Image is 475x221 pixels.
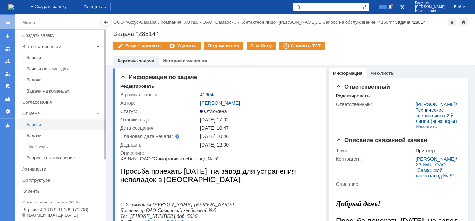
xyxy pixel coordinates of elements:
div: Описание: [336,181,460,187]
a: Заявки на командах [24,63,104,74]
a: Заявки в моей ответственности [2,56,13,67]
a: Оргструктура [19,175,104,186]
div: Задачи на командах [26,88,102,94]
span: Калугин [415,1,446,5]
span: Информация по задаче [120,74,197,80]
a: Активности [19,164,104,174]
div: Заявки на командах [26,66,102,71]
a: Контактное лицо "[PERSON_NAME]… [240,19,320,25]
span: hz [54,63,58,69]
a: Карточка задачи [118,58,154,63]
a: Компания "ХЗ №5 - ОАО "Самарск… [161,19,238,25]
span: . 5036 [64,57,77,63]
span: № [88,52,93,57]
div: Отложить до: [120,117,199,123]
div: Автор: [120,100,199,106]
div: / [113,19,161,25]
div: Запросы на изменение [26,155,102,160]
a: Проблемы [24,141,104,152]
span: Уважением [5,46,31,51]
span: hz [53,94,57,100]
span: ru [63,94,67,100]
div: © NAUMEN [DATE]-[DATE] [22,213,99,218]
a: История изменения [163,58,207,63]
span: [PERSON_NAME] [31,75,71,81]
a: Заявки [24,52,104,63]
a: Перейти на домашнюю страницу [8,4,14,10]
a: Заявки на командах [2,43,13,54]
div: Скрыть меню [102,18,110,26]
a: Перейти в интерфейс администратора [398,3,406,11]
div: Контрагент: [336,156,414,162]
span: Самарский [37,52,62,57]
a: Технические специалисты 2-й линии (инженеры) [416,107,457,124]
a: ООО "Аксус-Самара" [113,19,158,25]
div: Тема: [336,148,414,153]
a: Настройки [2,106,13,117]
span: Описание связанной заявки [336,137,427,143]
span: доб [55,88,63,93]
span: . [PHONE_NUMBER], [7,57,56,63]
div: Принтер [416,148,458,153]
span: Расширенный поиск [362,3,369,10]
span: хлебозавод [63,52,87,57]
a: Задачи [24,74,104,85]
div: Редактировать [120,84,154,89]
div: Плановая дата начала: [120,134,190,139]
div: Задача "28814" [395,19,427,25]
span: . 5036 [63,88,75,93]
div: / [416,156,458,179]
span: [PERSON_NAME] [32,46,72,51]
div: Добавить в избранное [448,18,456,26]
a: Создать заявку [2,31,13,42]
span: Почта [7,94,23,100]
div: [DATE] 12:00 [200,142,317,148]
div: Меню [22,18,35,27]
a: Создать заявку [19,30,104,41]
a: Мои заявки [2,68,13,79]
div: Задачи [26,77,102,82]
a: [PERSON_NAME] [416,102,456,107]
div: Дедлайн: [120,142,199,148]
span: ru [64,63,69,69]
span: . [6,63,7,69]
a: Мои согласования [2,81,13,92]
div: От меня [22,111,94,116]
div: Сделать домашней страницей [459,18,468,26]
span: -5. [57,94,63,100]
div: / [323,19,395,25]
span: Ответственный [336,84,390,90]
div: Согласования [22,100,102,105]
div: Оргструктура [22,177,102,183]
span: -5. [59,63,64,69]
span: MozhaevaE [25,63,49,69]
a: [PERSON_NAME] [416,156,456,162]
a: MozhaevaE@hz-5.ru [24,94,67,100]
div: [DATE] 10:47 [200,125,317,131]
span: ОАО [25,81,35,87]
span: ОАО [26,52,36,57]
a: Отчеты [2,93,13,104]
span: MozhaevaE [24,94,48,100]
span: хлебозавод [62,81,85,87]
div: [DATE] 17:02 [200,117,317,123]
a: Информация [333,71,362,76]
span: . [PHONE_NUMBER], [7,88,55,93]
div: Клиенты [22,189,102,194]
img: logo [8,4,14,10]
a: Запрос на обслуживание "41604" [323,19,393,25]
div: Версия: 4.18.0.9.31.1398 (1398) [22,207,99,212]
div: Заявки [26,122,102,127]
div: Задачи [26,133,102,138]
div: / [161,19,240,25]
span: 96 [379,5,387,9]
span: № [87,81,91,87]
a: MozhaevaE@hz-5.ru [25,63,69,69]
span: 5 [91,81,94,87]
span: Отложена [200,109,227,114]
a: [PERSON_NAME] [200,100,240,106]
div: Статус: [120,109,199,114]
a: Чек-листы [371,71,394,76]
span: Самарский [36,81,60,87]
div: Редактировать [336,93,370,99]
